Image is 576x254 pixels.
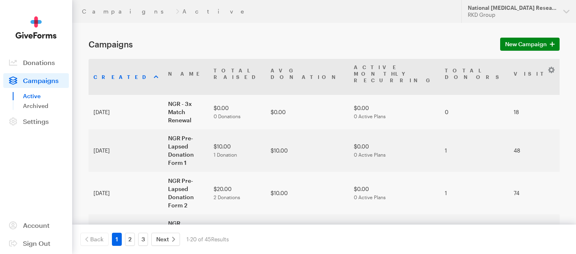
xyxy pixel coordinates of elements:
th: Created: activate to sort column ascending [89,59,163,95]
td: $0.00 [349,172,440,214]
td: 48 [509,129,561,172]
td: [DATE] [89,129,163,172]
td: NGR Pre-Lapsed Donation Form 1 [163,129,209,172]
th: TotalRaised: activate to sort column ascending [209,59,266,95]
td: 0 [440,95,509,129]
h1: Campaigns [89,39,490,49]
td: [DATE] [89,95,163,129]
td: 74 [509,172,561,214]
span: 0 Active Plans [354,152,386,157]
span: 0 Active Plans [354,113,386,119]
a: 2 [125,233,135,246]
div: RKD Group [468,11,557,18]
td: $10.00 [209,129,266,172]
span: Sign Out [23,239,50,247]
a: New Campaign [500,38,560,51]
td: 18 [509,95,561,129]
a: Settings [3,114,69,129]
th: Visits: activate to sort column ascending [509,59,561,95]
span: 0 Donations [214,113,241,119]
img: GiveForms [16,16,57,39]
td: $10.00 [266,129,349,172]
span: Campaigns [23,76,59,84]
td: $20.00 [209,172,266,214]
td: NGR Pre-Lapsed Donation Form 2 [163,172,209,214]
td: NGR - 3x Match Renewal [163,95,209,129]
th: Active MonthlyRecurring: activate to sort column ascending [349,59,440,95]
div: National [MEDICAL_DATA] Research [468,4,557,11]
a: Next [151,233,180,246]
td: [DATE] [89,172,163,214]
td: $0.00 [349,129,440,172]
span: Settings [23,117,49,125]
td: $10.00 [266,172,349,214]
th: Name: activate to sort column ascending [163,59,209,95]
td: $0.00 [266,95,349,129]
div: 1-20 of 45 [187,233,229,246]
a: Archived [23,101,69,111]
td: 1 [440,129,509,172]
td: $0.00 [349,95,440,129]
a: Active [23,91,69,101]
span: Donations [23,58,55,66]
a: 3 [138,233,148,246]
a: Donations [3,55,69,70]
th: AvgDonation: activate to sort column ascending [266,59,349,95]
span: Account [23,221,50,229]
span: 2 Donations [214,194,240,200]
td: $0.00 [209,95,266,129]
a: Campaigns [82,8,173,15]
span: Results [211,236,229,243]
span: 1 Donation [214,152,237,157]
span: New Campaign [505,39,547,49]
span: 0 Active Plans [354,194,386,200]
td: 1 [440,172,509,214]
th: TotalDonors: activate to sort column ascending [440,59,509,95]
a: Account [3,218,69,233]
a: Campaigns [3,73,69,88]
a: Sign Out [3,236,69,251]
span: Next [156,234,169,244]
